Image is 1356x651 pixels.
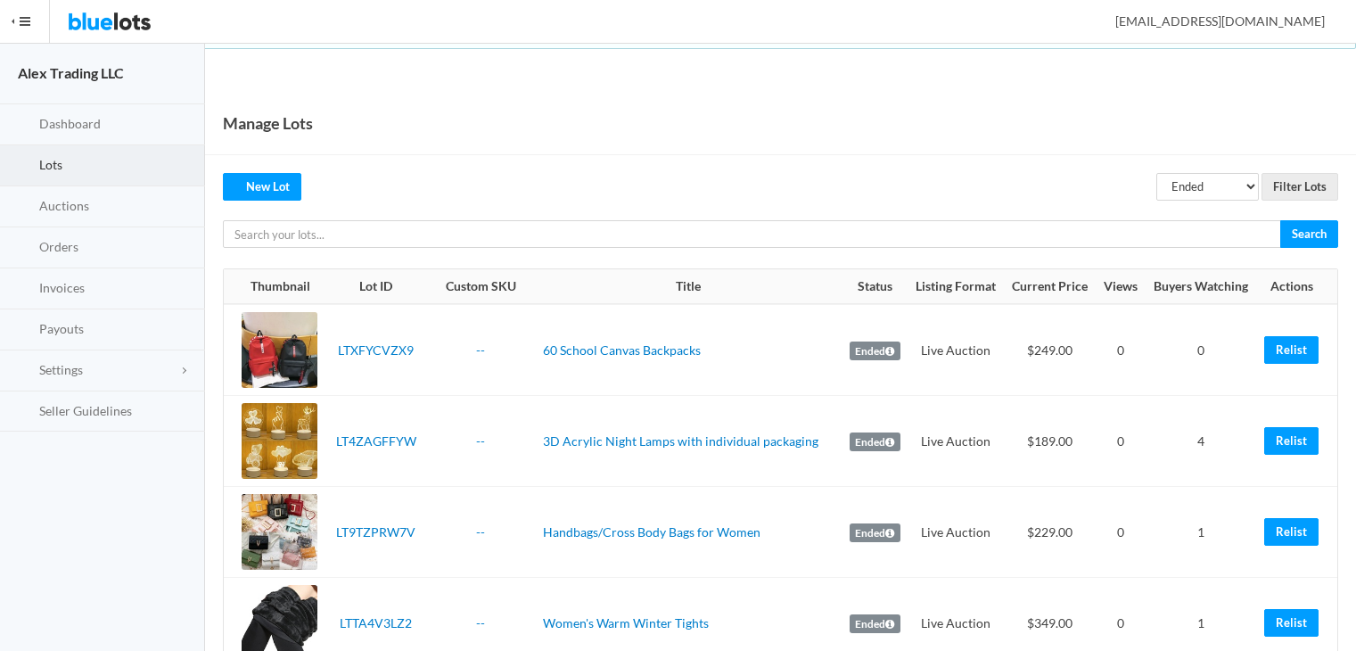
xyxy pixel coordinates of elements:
[1264,518,1319,546] a: Relist
[15,322,33,339] ion-icon: paper plane
[1097,269,1146,305] th: Views
[39,239,78,254] span: Orders
[1256,269,1337,305] th: Actions
[39,116,101,131] span: Dashboard
[15,158,33,175] ion-icon: clipboard
[1264,427,1319,455] a: Relist
[1004,304,1096,396] td: $249.00
[850,342,900,361] label: Ended
[1261,173,1338,201] input: Filter Lots
[1146,396,1256,487] td: 4
[908,487,1004,578] td: Live Auction
[15,363,33,380] ion-icon: cog
[850,614,900,634] label: Ended
[1146,304,1256,396] td: 0
[340,615,412,630] a: LTTA4V3LZ2
[850,523,900,543] label: Ended
[426,269,536,305] th: Custom SKU
[1091,14,1109,31] ion-icon: person
[1097,304,1146,396] td: 0
[15,403,33,420] ion-icon: list box
[1096,13,1325,29] span: [EMAIL_ADDRESS][DOMAIN_NAME]
[234,179,246,191] ion-icon: create
[543,615,709,630] a: Women's Warm Winter Tights
[1264,609,1319,637] a: Relist
[39,321,84,336] span: Payouts
[476,615,485,630] a: --
[1097,396,1146,487] td: 0
[39,280,85,295] span: Invoices
[1004,487,1096,578] td: $229.00
[1146,487,1256,578] td: 1
[1264,336,1319,364] a: Relist
[476,524,485,540] a: --
[15,281,33,298] ion-icon: calculator
[39,157,62,172] span: Lots
[336,433,416,449] a: LT4ZAGFFYW
[39,198,89,213] span: Auctions
[476,433,485,449] a: --
[223,110,313,136] h1: Manage Lots
[908,304,1004,396] td: Live Auction
[39,362,83,377] span: Settings
[908,396,1004,487] td: Live Auction
[908,269,1004,305] th: Listing Format
[1097,487,1146,578] td: 0
[850,433,900,452] label: Ended
[15,240,33,257] ion-icon: cash
[543,342,701,358] a: 60 School Canvas Backpacks
[223,173,301,201] a: createNew Lot
[1280,220,1338,248] input: Search
[326,269,425,305] th: Lot ID
[15,199,33,216] ion-icon: flash
[224,269,326,305] th: Thumbnail
[336,524,415,540] a: LT9TZPRW7V
[15,117,33,134] ion-icon: speedometer
[476,342,485,358] a: --
[338,342,414,358] a: LTXFYCVZX9
[223,220,1281,248] input: Search your lots...
[1146,269,1256,305] th: Buyers Watching
[536,269,842,305] th: Title
[1004,269,1096,305] th: Current Price
[1004,396,1096,487] td: $189.00
[39,403,132,418] span: Seller Guidelines
[18,64,124,81] strong: Alex Trading LLC
[543,433,818,449] a: 3D Acrylic Night Lamps with individual packaging
[842,269,908,305] th: Status
[543,524,760,540] a: Handbags/Cross Body Bags for Women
